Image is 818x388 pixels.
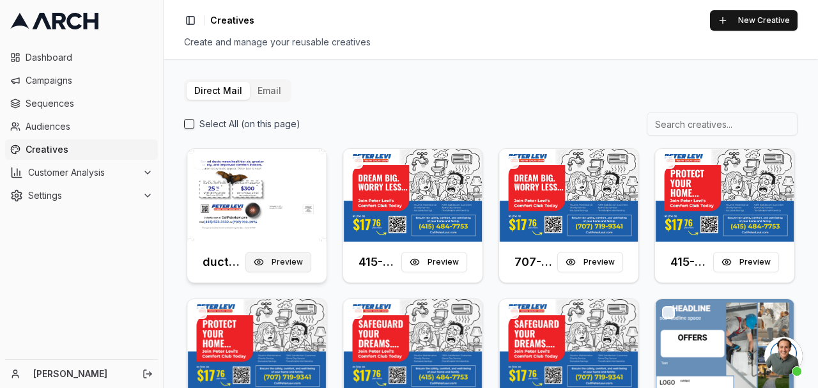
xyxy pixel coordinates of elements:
img: Front creative for 415-protect-your-home [655,149,794,242]
img: Front creative for 415-dream-big-worry-less [343,149,482,242]
button: Settings [5,185,158,206]
div: Create and manage your reusable creatives [184,36,798,49]
span: Sequences [26,97,153,110]
button: Preview [557,252,623,272]
button: Customer Analysis [5,162,158,183]
label: Select All (on this page) [199,118,300,130]
img: Back creative for ductober blast [187,149,327,242]
button: Email [250,82,289,100]
a: Creatives [5,139,158,160]
a: Sequences [5,93,158,114]
button: Preview [401,252,467,272]
div: Open chat [764,337,803,375]
button: New Creative [710,10,798,31]
a: Dashboard [5,47,158,68]
a: [PERSON_NAME] [33,368,128,380]
span: Creatives [210,14,254,27]
span: Customer Analysis [28,166,137,179]
span: Audiences [26,120,153,133]
span: Campaigns [26,74,153,87]
button: Preview [713,252,779,272]
a: Campaigns [5,70,158,91]
h3: ductober blast [203,253,245,271]
img: Front creative for 707-dream-big-worry-less [499,149,638,242]
h3: 707-dream-big-worry-less [514,253,557,271]
nav: breadcrumb [210,14,254,27]
button: Preview [245,252,311,272]
input: Search creatives... [647,113,798,136]
button: Direct Mail [187,82,250,100]
span: Settings [28,189,137,202]
h3: 415-dream-big-worry-less [359,253,401,271]
a: Audiences [5,116,158,137]
span: Dashboard [26,51,153,64]
h3: 415-protect-your-home [670,253,713,271]
span: Creatives [26,143,153,156]
button: Log out [139,365,157,383]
